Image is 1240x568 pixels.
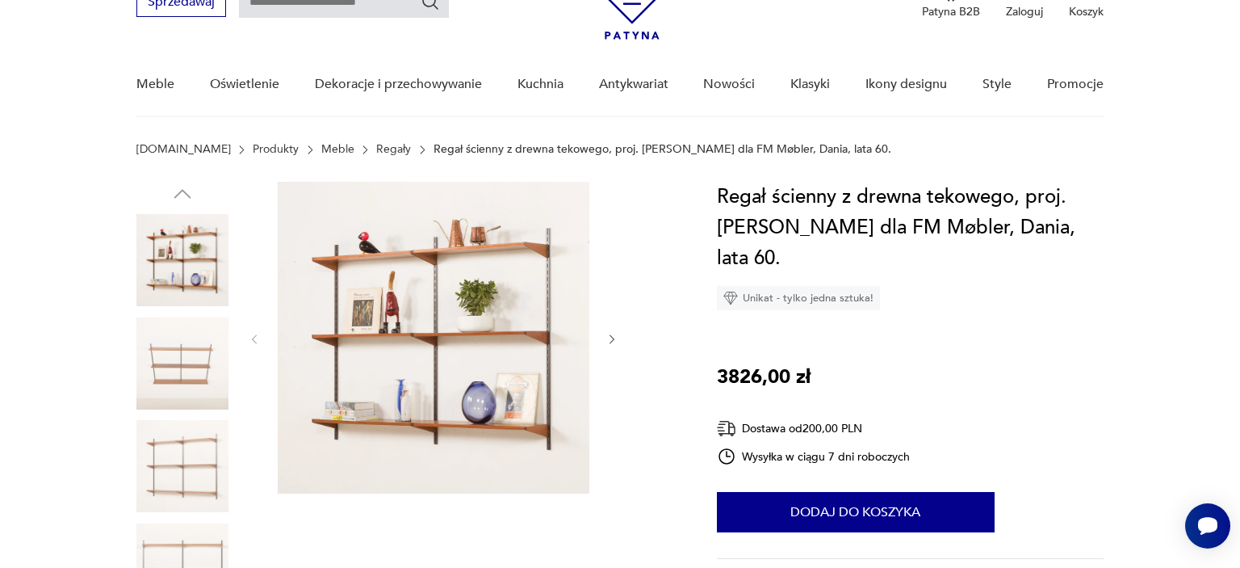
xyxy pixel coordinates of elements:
a: Klasyki [790,53,830,116]
a: Regały [376,143,411,156]
p: 3826,00 zł [717,362,811,393]
div: Wysyłka w ciągu 7 dni roboczych [717,447,911,466]
p: Koszyk [1069,4,1104,19]
p: Zaloguj [1006,4,1043,19]
a: Dekoracje i przechowywanie [315,53,482,116]
h1: Regał ścienny z drewna tekowego, proj. [PERSON_NAME] dla FM Møbler, Dania, lata 60. [717,182,1104,274]
img: Ikona diamentu [723,291,738,305]
a: Kuchnia [517,53,563,116]
button: Dodaj do koszyka [717,492,995,532]
a: Antykwariat [599,53,668,116]
div: Unikat - tylko jedna sztuka! [717,286,880,310]
a: Meble [136,53,174,116]
img: Zdjęcie produktu Regał ścienny z drewna tekowego, proj. Kai Kristiansen dla FM Møbler, Dania, lat... [136,214,228,306]
a: Nowości [703,53,755,116]
iframe: Smartsupp widget button [1185,503,1230,549]
a: Meble [321,143,354,156]
a: [DOMAIN_NAME] [136,143,231,156]
div: Dostawa od 200,00 PLN [717,419,911,439]
a: Produkty [253,143,299,156]
img: Zdjęcie produktu Regał ścienny z drewna tekowego, proj. Kai Kristiansen dla FM Møbler, Dania, lat... [278,182,589,494]
p: Patyna B2B [922,4,980,19]
a: Style [982,53,1012,116]
p: Regał ścienny z drewna tekowego, proj. [PERSON_NAME] dla FM Møbler, Dania, lata 60. [434,143,891,156]
a: Oświetlenie [210,53,279,116]
img: Zdjęcie produktu Regał ścienny z drewna tekowego, proj. Kai Kristiansen dla FM Møbler, Dania, lat... [136,318,228,410]
img: Zdjęcie produktu Regał ścienny z drewna tekowego, proj. Kai Kristiansen dla FM Møbler, Dania, lat... [136,420,228,512]
a: Ikony designu [865,53,947,116]
img: Ikona dostawy [717,419,736,439]
a: Promocje [1047,53,1104,116]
